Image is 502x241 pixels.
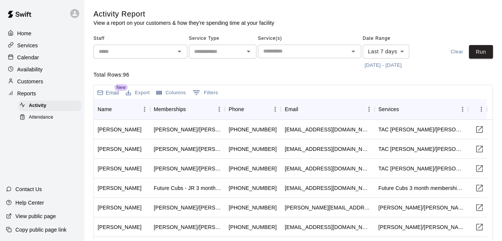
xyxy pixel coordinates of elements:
[98,145,142,153] div: Tripp Fabiano
[298,104,309,114] button: Sort
[229,99,244,120] div: Phone
[95,87,121,98] button: Email
[348,46,359,57] button: Open
[475,164,484,173] svg: Visit customer page
[375,99,468,120] div: Services
[15,212,56,220] p: View public page
[18,112,81,123] div: Attendance
[285,126,371,133] div: dbolan87@gmail.com
[285,184,371,192] div: mikeg71454@gmail.com
[6,88,78,99] a: Reports
[363,104,375,115] button: Menu
[472,142,487,157] button: Visit customer page
[6,52,78,63] a: Calendar
[229,145,277,153] div: +19732711268
[18,100,84,111] a: Activity
[29,114,53,121] span: Attendance
[475,125,484,134] svg: Visit customer page
[17,78,43,85] p: Customers
[378,223,464,231] div: Todd/Brad - Drop In
[93,9,274,19] h5: Activity Report
[285,165,371,172] div: joeygangemi@gmail.com
[285,99,298,120] div: Email
[186,104,196,114] button: Sort
[378,145,464,153] div: TAC Todd/Brad
[399,104,410,114] button: Sort
[378,165,464,172] div: TAC Todd/Brad
[378,204,464,211] div: Tom/Mike - 6 Month Unlimited Membership
[17,54,39,61] p: Calendar
[154,99,186,120] div: Memberships
[457,104,468,115] button: Menu
[6,28,78,39] a: Home
[472,181,487,196] button: Visit customer page
[18,111,84,123] a: Attendance
[281,99,374,120] div: Email
[244,104,255,114] button: Sort
[154,165,221,172] div: Todd/Brad - Full Year Member Unlimited , Tom/Mike - Full Year Member Unlimited
[124,87,152,99] button: Export
[150,99,225,120] div: Memberships
[6,76,78,87] a: Customers
[476,104,487,115] button: Menu
[18,101,81,111] div: Activity
[472,220,487,235] button: Visit customer page
[258,33,361,45] span: Service(s)
[154,126,221,133] div: Tom/Mike - 3 Month Membership - 2x per week
[15,185,42,193] p: Contact Us
[6,40,78,51] a: Services
[363,45,409,59] div: Last 7 days
[243,46,254,57] button: Open
[378,126,464,133] div: TAC Tom/Mike
[155,87,188,99] button: Select columns
[445,45,469,59] button: Clear
[15,226,66,233] p: Copy public page link
[114,84,128,91] span: New
[378,184,464,192] div: Future Cubs 3 month membership - Ages 13+,Future Cubs - JR 3 month Membership
[285,204,371,211] div: sean@lipskyportales.com
[475,203,484,212] svg: Visit customer page
[285,223,371,231] div: kellyminiter@yahoo.com
[378,99,399,120] div: Services
[472,161,487,176] button: Visit customer page
[468,99,487,120] div: Link
[270,104,281,115] button: Menu
[112,104,122,114] button: Sort
[472,122,487,137] button: Visit customer page
[17,30,32,37] p: Home
[154,204,221,211] div: Tom/Mike - 6 Month Unlimited Membership
[229,126,277,133] div: +19737134171
[98,99,112,120] div: Name
[229,165,277,172] div: +18622225725
[472,200,487,215] button: Visit customer page
[189,33,256,45] span: Service Type
[15,199,44,206] p: Help Center
[475,145,484,154] svg: Visit customer page
[225,99,281,120] div: Phone
[285,145,371,153] div: michaelfabiano2@gmail.com
[475,184,484,193] svg: Visit customer page
[98,165,142,172] div: Nick Gangemi
[6,64,78,75] a: Availability
[469,45,493,59] button: Run
[154,223,221,231] div: Todd/Brad - Drop In
[17,90,36,97] p: Reports
[93,33,187,45] span: Staff
[98,126,142,133] div: Landon Bolan
[154,184,221,192] div: Future Cubs - JR 3 month Membership , Future Cubs 3 month membership - Ages 13+
[17,66,43,73] p: Availability
[191,87,220,99] button: Show filters
[98,184,142,192] div: Michael Graff
[229,223,277,231] div: +19738865363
